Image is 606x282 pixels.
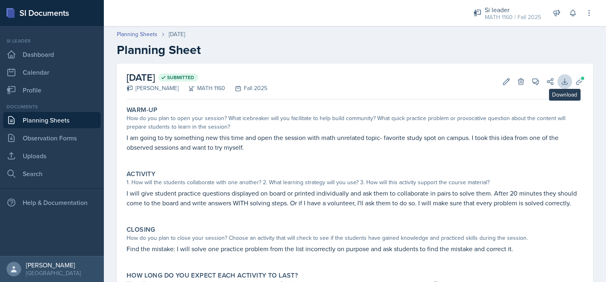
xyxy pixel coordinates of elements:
div: How do you plan to close your session? Choose an activity that will check to see if the students ... [127,234,583,242]
a: Planning Sheets [3,112,101,128]
div: [DATE] [169,30,185,39]
a: Uploads [3,148,101,164]
label: Closing [127,226,155,234]
div: MATH 1160 / Fall 2025 [485,13,541,22]
div: [GEOGRAPHIC_DATA] [26,269,81,277]
div: [PERSON_NAME] [26,261,81,269]
a: Calendar [3,64,101,80]
p: Find the mistake: I will solve one practice problem from the list incorrectly on purpose and ask ... [127,244,583,254]
div: Help & Documentation [3,194,101,211]
div: [PERSON_NAME] [127,84,178,93]
div: Si leader [3,37,101,45]
a: Search [3,166,101,182]
span: Submitted [167,74,194,81]
a: Observation Forms [3,130,101,146]
p: I will give student practice questions displayed on board or printed individually and ask them to... [127,188,583,208]
p: I am going to try something new this time and open the session with math unrelated topic- favorit... [127,133,583,152]
div: How do you plan to open your session? What icebreaker will you facilitate to help build community... [127,114,583,131]
a: Dashboard [3,46,101,62]
div: Si leader [485,5,541,15]
h2: Planning Sheet [117,43,593,57]
a: Planning Sheets [117,30,157,39]
label: Activity [127,170,155,178]
h2: [DATE] [127,70,267,85]
label: How long do you expect each activity to last? [127,271,298,280]
label: Warm-Up [127,106,158,114]
button: Download [557,74,572,89]
div: MATH 1160 [178,84,225,93]
a: Profile [3,82,101,98]
div: Fall 2025 [225,84,267,93]
div: Documents [3,103,101,110]
div: 1. How will the students collaborate with one another? 2. What learning strategy will you use? 3.... [127,178,583,187]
